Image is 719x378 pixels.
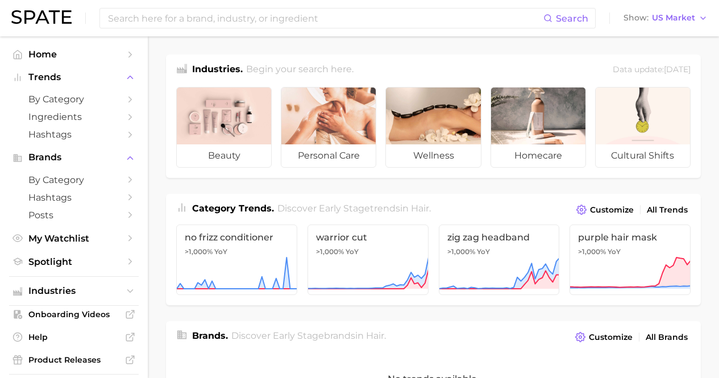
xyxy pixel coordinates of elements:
[346,247,359,256] span: YoY
[646,333,688,342] span: All Brands
[28,49,119,60] span: Home
[28,233,119,244] span: My Watchlist
[608,247,621,256] span: YoY
[447,247,475,256] span: >1,000%
[214,247,227,256] span: YoY
[556,13,588,24] span: Search
[28,286,119,296] span: Industries
[9,351,139,368] a: Product Releases
[177,144,271,167] span: beauty
[246,63,354,78] h2: Begin your search here.
[185,247,213,256] span: >1,000%
[491,144,585,167] span: homecare
[231,330,386,341] span: Discover Early Stage brands in .
[491,87,586,168] a: homecare
[277,203,431,214] span: Discover Early Stage trends in .
[316,247,344,256] span: >1,000%
[595,87,691,168] a: cultural shifts
[28,192,119,203] span: Hashtags
[439,225,560,295] a: zig zag headband>1,000% YoY
[28,355,119,365] span: Product Releases
[316,232,420,243] span: warrior cut
[185,232,289,243] span: no frizz conditioner
[644,202,691,218] a: All Trends
[9,230,139,247] a: My Watchlist
[9,283,139,300] button: Industries
[9,126,139,143] a: Hashtags
[385,87,481,168] a: wellness
[281,144,376,167] span: personal care
[192,63,243,78] h1: Industries.
[9,171,139,189] a: by Category
[9,329,139,346] a: Help
[573,202,637,218] button: Customize
[28,152,119,163] span: Brands
[28,111,119,122] span: Ingredients
[28,129,119,140] span: Hashtags
[176,225,297,295] a: no frizz conditioner>1,000% YoY
[9,206,139,224] a: Posts
[28,332,119,342] span: Help
[9,253,139,271] a: Spotlight
[9,306,139,323] a: Onboarding Videos
[366,330,384,341] span: hair
[9,108,139,126] a: Ingredients
[28,210,119,221] span: Posts
[613,63,691,78] div: Data update: [DATE]
[386,144,480,167] span: wellness
[9,149,139,166] button: Brands
[9,90,139,108] a: by Category
[621,11,710,26] button: ShowUS Market
[590,205,634,215] span: Customize
[647,205,688,215] span: All Trends
[281,87,376,168] a: personal care
[624,15,649,21] span: Show
[652,15,695,21] span: US Market
[589,333,633,342] span: Customize
[9,45,139,63] a: Home
[28,72,119,82] span: Trends
[578,247,606,256] span: >1,000%
[411,203,429,214] span: hair
[28,94,119,105] span: by Category
[11,10,72,24] img: SPATE
[570,225,691,295] a: purple hair mask>1,000% YoY
[643,330,691,345] a: All Brands
[28,309,119,319] span: Onboarding Videos
[28,256,119,267] span: Spotlight
[107,9,543,28] input: Search here for a brand, industry, or ingredient
[572,329,635,345] button: Customize
[447,232,551,243] span: zig zag headband
[192,330,228,341] span: Brands .
[477,247,490,256] span: YoY
[176,87,272,168] a: beauty
[9,69,139,86] button: Trends
[9,189,139,206] a: Hashtags
[578,232,682,243] span: purple hair mask
[307,225,429,295] a: warrior cut>1,000% YoY
[28,175,119,185] span: by Category
[596,144,690,167] span: cultural shifts
[192,203,274,214] span: Category Trends .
